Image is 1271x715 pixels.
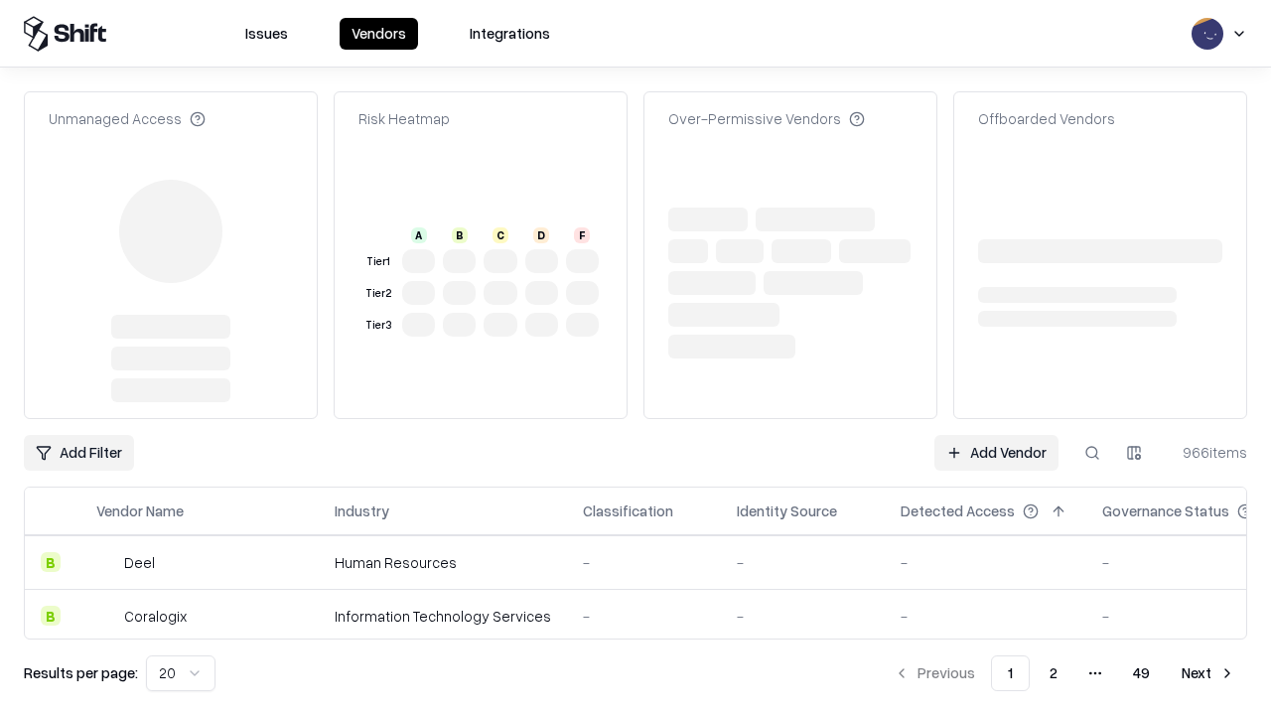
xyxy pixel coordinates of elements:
div: Tier 3 [362,317,394,334]
div: 966 items [1168,442,1247,463]
button: Issues [233,18,300,50]
button: 49 [1117,655,1166,691]
div: - [583,552,705,573]
div: B [41,606,61,626]
div: F [574,227,590,243]
div: C [493,227,508,243]
div: Classification [583,500,673,521]
img: Deel [96,552,116,572]
div: Identity Source [737,500,837,521]
div: - [901,606,1070,627]
button: 1 [991,655,1030,691]
div: Vendor Name [96,500,184,521]
p: Results per page: [24,662,138,683]
div: Detected Access [901,500,1015,521]
div: A [411,227,427,243]
div: Over-Permissive Vendors [668,108,865,129]
div: Industry [335,500,389,521]
div: - [737,606,869,627]
div: B [41,552,61,572]
nav: pagination [882,655,1247,691]
div: Tier 2 [362,285,394,302]
div: Human Resources [335,552,551,573]
button: 2 [1034,655,1073,691]
div: B [452,227,468,243]
div: - [737,552,869,573]
div: Offboarded Vendors [978,108,1115,129]
div: - [583,606,705,627]
div: Risk Heatmap [358,108,450,129]
a: Add Vendor [934,435,1059,471]
div: - [901,552,1070,573]
button: Add Filter [24,435,134,471]
div: D [533,227,549,243]
div: Information Technology Services [335,606,551,627]
div: Governance Status [1102,500,1229,521]
img: Coralogix [96,606,116,626]
div: Tier 1 [362,253,394,270]
div: Coralogix [124,606,187,627]
div: Deel [124,552,155,573]
button: Next [1170,655,1247,691]
button: Integrations [458,18,562,50]
button: Vendors [340,18,418,50]
div: Unmanaged Access [49,108,206,129]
